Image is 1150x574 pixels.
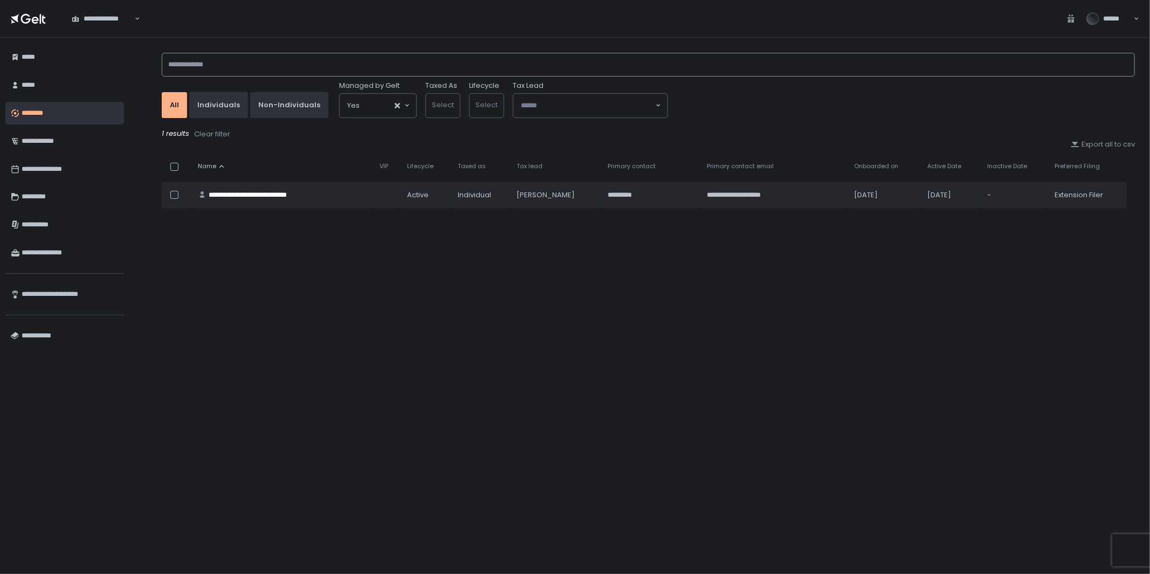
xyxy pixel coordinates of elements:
span: Select [476,100,498,110]
span: Managed by Gelt [339,81,400,91]
span: Tax Lead [513,81,543,91]
span: Onboarded on [855,162,899,170]
span: Preferred Filing [1055,162,1100,170]
span: Yes [347,100,360,111]
span: Tax lead [517,162,543,170]
div: Extension Filer [1055,190,1120,200]
span: Primary contact email [707,162,774,170]
button: Individuals [189,92,248,118]
input: Search for option [360,100,394,111]
label: Lifecycle [469,81,499,91]
button: Export all to csv [1071,140,1135,149]
div: Search for option [340,94,416,117]
span: active [408,190,429,200]
button: Clear Selected [395,103,400,108]
span: Name [198,162,216,170]
div: [DATE] [927,190,974,200]
div: [DATE] [855,190,914,200]
div: All [170,100,179,110]
label: Taxed As [425,81,457,91]
div: Individual [458,190,504,200]
div: Individuals [197,100,240,110]
div: Search for option [65,7,140,30]
button: All [162,92,187,118]
input: Search for option [521,100,655,111]
div: Search for option [513,94,667,117]
span: Inactive Date [987,162,1027,170]
span: Select [432,100,454,110]
div: Clear filter [194,129,230,139]
input: Search for option [133,13,134,24]
div: Non-Individuals [258,100,320,110]
button: Clear filter [194,129,231,140]
div: [PERSON_NAME] [517,190,595,200]
span: Active Date [927,162,961,170]
div: 1 results [162,129,1135,140]
span: Primary contact [608,162,656,170]
div: - [987,190,1042,200]
span: Lifecycle [408,162,434,170]
span: Taxed as [458,162,486,170]
button: Non-Individuals [250,92,328,118]
span: VIP [380,162,388,170]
